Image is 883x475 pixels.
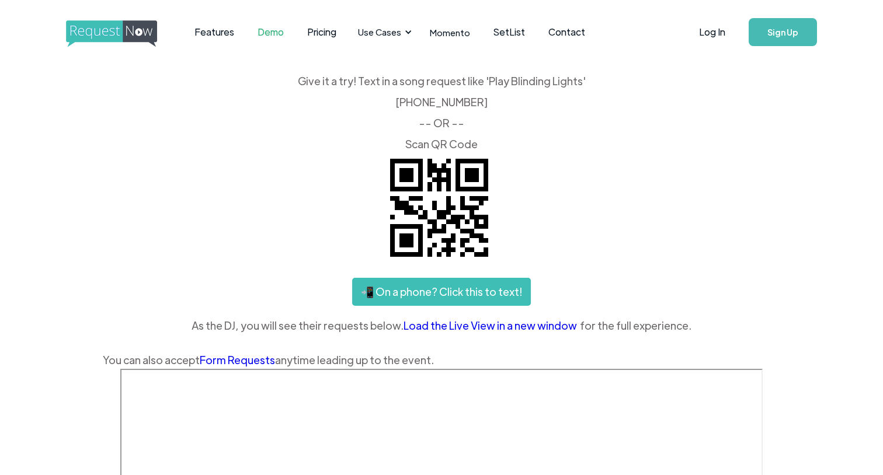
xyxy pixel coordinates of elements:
[296,14,348,50] a: Pricing
[66,20,179,47] img: requestnow logo
[404,317,580,334] a: Load the Live View in a new window
[103,351,780,369] div: You can also accept anytime leading up to the event.
[482,14,537,50] a: SetList
[418,15,482,50] a: Momento
[749,18,817,46] a: Sign Up
[246,14,296,50] a: Demo
[687,12,737,53] a: Log In
[352,278,531,306] a: 📲 On a phone? Click this to text!
[351,14,415,50] div: Use Cases
[103,317,780,334] div: As the DJ, you will see their requests below. for the full experience.
[183,14,246,50] a: Features
[358,26,401,39] div: Use Cases
[66,20,154,44] a: home
[381,149,498,266] img: QR code
[537,14,597,50] a: Contact
[200,353,275,366] a: Form Requests
[103,76,780,149] div: Give it a try! Text in a song request like 'Play Blinding Lights' ‍ [PHONE_NUMBER] -- OR -- ‍ Sca...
